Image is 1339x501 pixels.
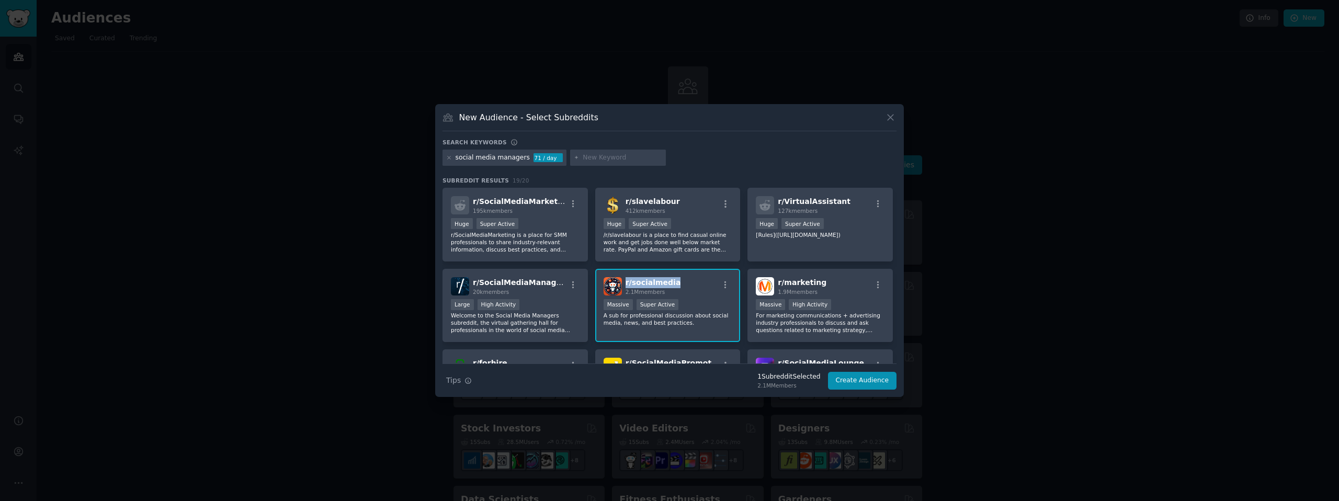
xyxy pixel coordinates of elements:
div: Huge [756,218,778,229]
button: Create Audience [828,372,897,390]
span: r/ slavelabour [626,197,680,206]
h3: New Audience - Select Subreddits [459,112,598,123]
span: 2.1M members [626,289,665,295]
div: 2.1M Members [757,382,820,389]
span: r/ SocialMediaPromotion [626,359,724,367]
p: r/SocialMediaMarketing is a place for SMM professionals to share industry-relevant information, d... [451,231,580,253]
p: [Rules]([URL][DOMAIN_NAME]) [756,231,884,238]
img: SocialMediaPromotion [604,358,622,376]
div: Super Active [637,299,679,310]
img: slavelabour [604,196,622,214]
span: 20k members [473,289,509,295]
div: Super Active [781,218,824,229]
span: Tips [446,375,461,386]
div: Super Active [629,218,671,229]
span: 19 / 20 [513,177,529,184]
div: Huge [451,218,473,229]
div: Super Active [476,218,519,229]
button: Tips [442,371,475,390]
div: Massive [756,299,785,310]
p: For marketing communications + advertising industry professionals to discuss and ask questions re... [756,312,884,334]
span: 127k members [778,208,818,214]
div: High Activity [478,299,520,310]
img: SocialMediaManagers [451,277,469,295]
img: marketing [756,277,774,295]
img: SocialMediaLounge [756,358,774,376]
img: socialmedia [604,277,622,295]
span: r/ forhire [473,359,507,367]
span: r/ SocialMediaMarketing [473,197,571,206]
span: r/ marketing [778,278,826,287]
p: A sub for professional discussion about social media, news, and best practices. [604,312,732,326]
span: r/ SocialMediaLounge [778,359,864,367]
span: Subreddit Results [442,177,509,184]
input: New Keyword [583,153,662,163]
span: 195k members [473,208,513,214]
img: forhire [451,358,469,376]
div: 1 Subreddit Selected [757,372,820,382]
div: 71 / day [534,153,563,163]
span: r/ socialmedia [626,278,681,287]
p: /r/slavelabour is a place to find casual online work and get jobs done well below market rate. Pa... [604,231,732,253]
p: Welcome to the Social Media Managers subreddit, the virtual gathering hall for professionals in t... [451,312,580,334]
div: Huge [604,218,626,229]
span: r/ VirtualAssistant [778,197,850,206]
span: 1.9M members [778,289,818,295]
div: Large [451,299,474,310]
h3: Search keywords [442,139,507,146]
span: 412k members [626,208,665,214]
span: r/ SocialMediaManagers [473,278,569,287]
div: Massive [604,299,633,310]
div: High Activity [789,299,831,310]
div: social media managers [456,153,530,163]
